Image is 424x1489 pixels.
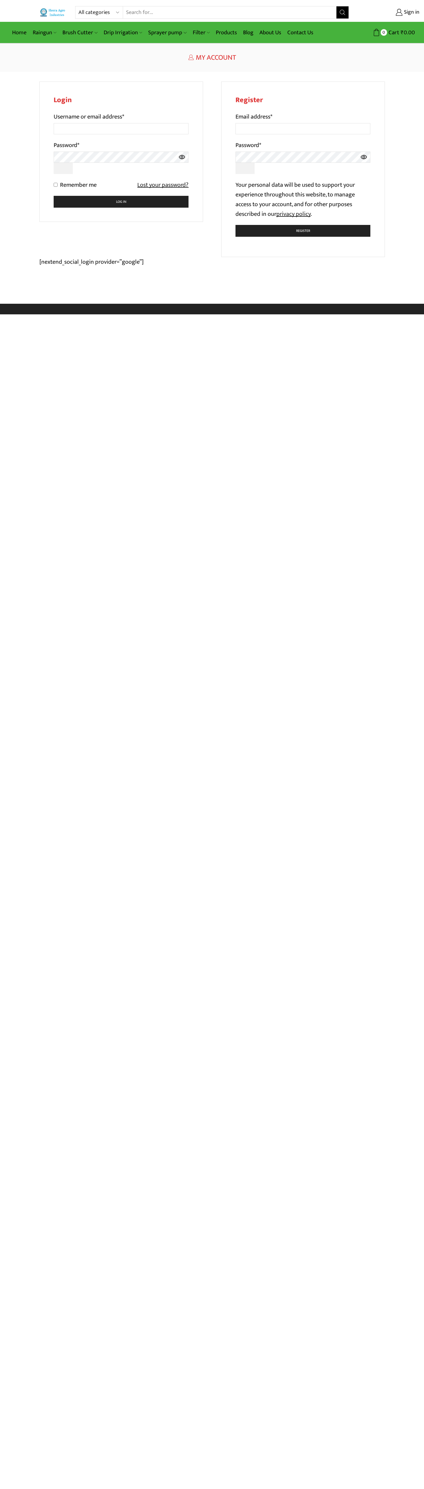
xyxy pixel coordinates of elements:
[59,25,100,40] a: Brush Cutter
[235,163,255,174] button: Show password
[256,25,284,40] a: About Us
[54,196,189,208] button: Log in
[190,25,213,40] a: Filter
[54,96,189,105] h2: Login
[235,180,371,219] p: Your personal data will be used to support your experience throughout this website, to manage acc...
[401,28,404,37] span: ₹
[9,25,30,40] a: Home
[54,140,79,150] label: Password
[137,180,189,190] a: Lost your password?
[60,180,97,190] span: Remember me
[336,6,349,18] button: Search button
[54,112,124,122] label: Username or email address
[235,140,261,150] label: Password
[54,163,73,174] button: Show password
[30,25,59,40] a: Raingun
[235,96,371,105] h2: Register
[402,8,419,16] span: Sign in
[381,29,387,35] span: 0
[213,25,240,40] a: Products
[145,25,189,40] a: Sprayer pump
[101,25,145,40] a: Drip Irrigation
[39,257,385,267] p: [nextend_social_login provider=”google”]
[235,112,272,122] label: Email address
[401,28,415,37] bdi: 0.00
[235,225,371,237] button: Register
[54,183,58,187] input: Remember me
[123,6,336,18] input: Search for...
[240,25,256,40] a: Blog
[358,7,419,18] a: Sign in
[387,28,399,37] span: Cart
[355,27,415,38] a: 0 Cart ₹0.00
[276,209,311,219] a: privacy policy
[196,52,236,64] span: My Account
[284,25,316,40] a: Contact Us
